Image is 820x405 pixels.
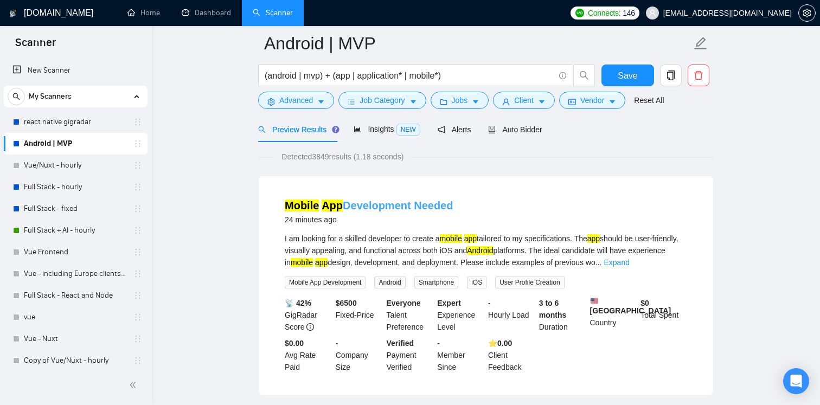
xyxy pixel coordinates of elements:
div: Open Intercom Messenger [783,368,809,394]
a: Reset All [634,94,664,106]
img: 🇺🇸 [591,297,598,305]
span: iOS [467,277,486,288]
li: New Scanner [4,60,148,81]
b: Verified [387,339,414,348]
mark: app [464,234,477,243]
span: holder [133,161,142,170]
a: vue [24,306,127,328]
div: Payment Verified [385,337,435,373]
a: Vue - Nuxt [24,328,127,350]
span: holder [133,248,142,256]
a: Full Stack - hourly [24,176,127,198]
span: caret-down [538,98,546,106]
span: ... [595,258,602,267]
span: holder [133,269,142,278]
img: logo [9,5,17,22]
button: barsJob Categorycaret-down [338,92,426,109]
span: bars [348,98,355,106]
span: user [502,98,510,106]
span: caret-down [608,98,616,106]
button: delete [688,65,709,86]
span: Connects: [588,7,620,19]
button: search [8,88,25,105]
button: search [573,65,595,86]
b: 3 to 6 months [539,299,567,319]
span: info-circle [559,72,566,79]
b: Expert [437,299,461,307]
span: search [258,126,266,133]
span: Jobs [452,94,468,106]
mark: mobile [440,234,462,243]
span: Insights [354,125,420,133]
button: copy [660,65,682,86]
mark: Mobile [285,200,319,211]
span: Smartphone [414,277,458,288]
span: Auto Bidder [488,125,542,134]
div: Client Feedback [486,337,537,373]
span: double-left [129,380,140,390]
span: Vendor [580,94,604,106]
b: - [437,339,440,348]
a: Android | MVP [24,133,127,155]
div: Country [588,297,639,333]
span: Mobile App Development [285,277,366,288]
button: userClientcaret-down [493,92,555,109]
span: holder [133,139,142,148]
span: holder [133,118,142,126]
span: caret-down [409,98,417,106]
a: Full Stack + AI - hourly [24,220,127,241]
a: dashboardDashboard [182,8,231,17]
div: Talent Preference [385,297,435,333]
span: user [649,9,656,17]
b: - [488,299,491,307]
input: Scanner name... [264,30,691,57]
span: holder [133,313,142,322]
span: info-circle [306,323,314,331]
span: Alerts [438,125,471,134]
div: Tooltip anchor [331,125,341,134]
a: Vue Frontend [24,241,127,263]
a: setting [798,9,816,17]
b: Everyone [387,299,421,307]
span: Scanner [7,35,65,57]
span: edit [694,36,708,50]
mark: App [322,200,343,211]
div: I am looking for a skilled developer to create a tailored to my specifications. The should be use... [285,233,687,268]
div: Experience Level [435,297,486,333]
input: Search Freelance Jobs... [265,69,554,82]
a: Mobile AppDevelopment Needed [285,200,453,211]
span: Advanced [279,94,313,106]
b: $ 6500 [336,299,357,307]
a: Copy of Vue/Nuxt - hourly [24,350,127,371]
a: New Scanner [12,60,139,81]
span: holder [133,204,142,213]
span: Android [374,277,405,288]
span: search [574,70,594,80]
div: Total Spent [638,297,689,333]
span: Preview Results [258,125,336,134]
div: Hourly Load [486,297,537,333]
span: My Scanners [29,86,72,107]
span: caret-down [472,98,479,106]
mark: Android [467,246,493,255]
b: $0.00 [285,339,304,348]
span: Save [618,69,637,82]
a: Vue/Nuxt - hourly [24,155,127,176]
b: [GEOGRAPHIC_DATA] [590,297,671,315]
span: robot [488,126,496,133]
a: Expand [604,258,630,267]
div: GigRadar Score [283,297,334,333]
div: Duration [537,297,588,333]
span: folder [440,98,447,106]
a: Full Stack - React and Node [24,285,127,306]
b: - [336,339,338,348]
span: delete [688,70,709,80]
a: Vue - including Europe clients | only search title [24,263,127,285]
a: Full Stack - fixed [24,198,127,220]
div: Fixed-Price [334,297,385,333]
mark: app [587,234,600,243]
span: Client [514,94,534,106]
span: holder [133,183,142,191]
span: User Profile Creation [495,277,564,288]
